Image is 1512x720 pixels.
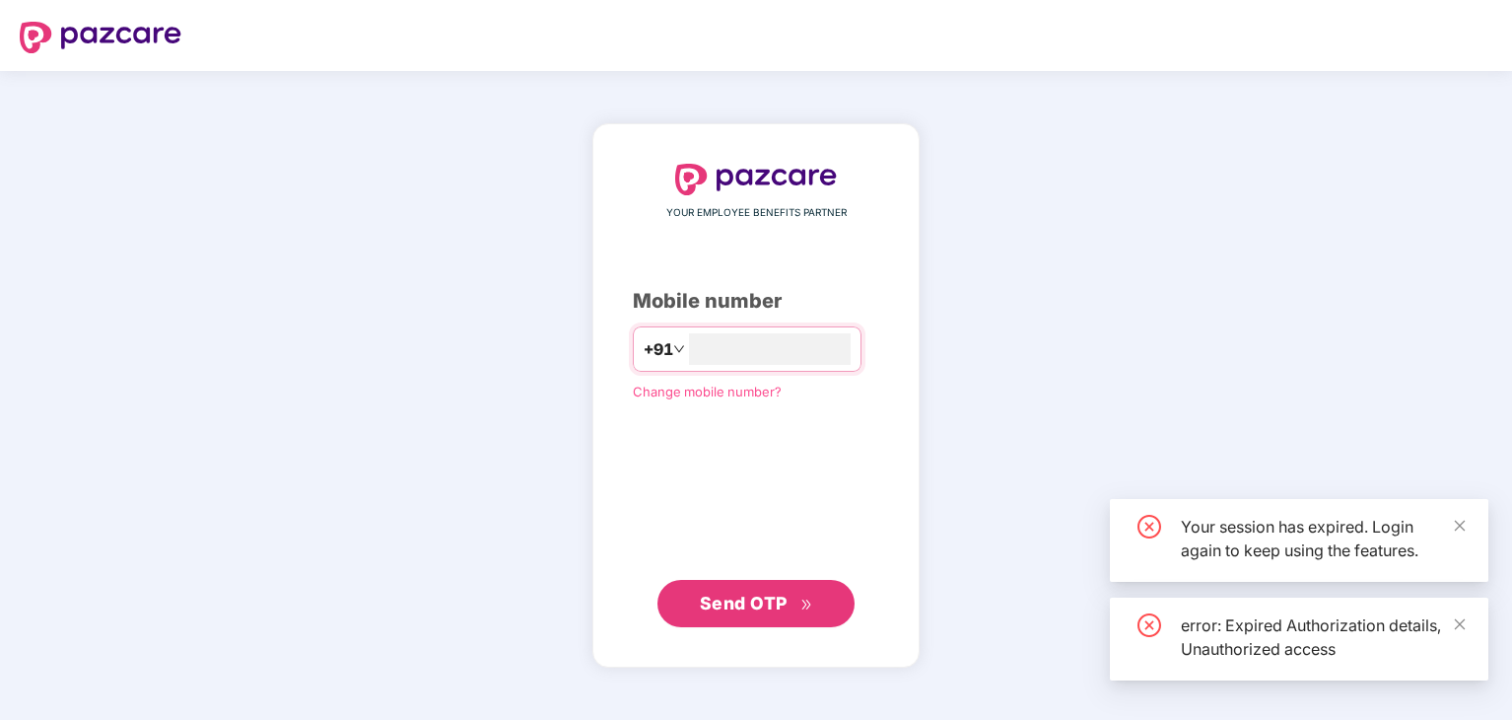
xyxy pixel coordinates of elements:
[633,384,782,399] a: Change mobile number?
[1181,515,1465,562] div: Your session has expired. Login again to keep using the features.
[800,599,813,612] span: double-right
[675,164,837,195] img: logo
[1453,617,1467,631] span: close
[644,337,673,362] span: +91
[1137,515,1161,539] span: close-circle
[657,580,855,627] button: Send OTPdouble-right
[1137,613,1161,637] span: close-circle
[20,22,181,53] img: logo
[673,343,685,355] span: down
[1181,613,1465,661] div: error: Expired Authorization details, Unauthorized access
[700,593,788,613] span: Send OTP
[666,205,847,221] span: YOUR EMPLOYEE BENEFITS PARTNER
[633,286,879,317] div: Mobile number
[1453,519,1467,533] span: close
